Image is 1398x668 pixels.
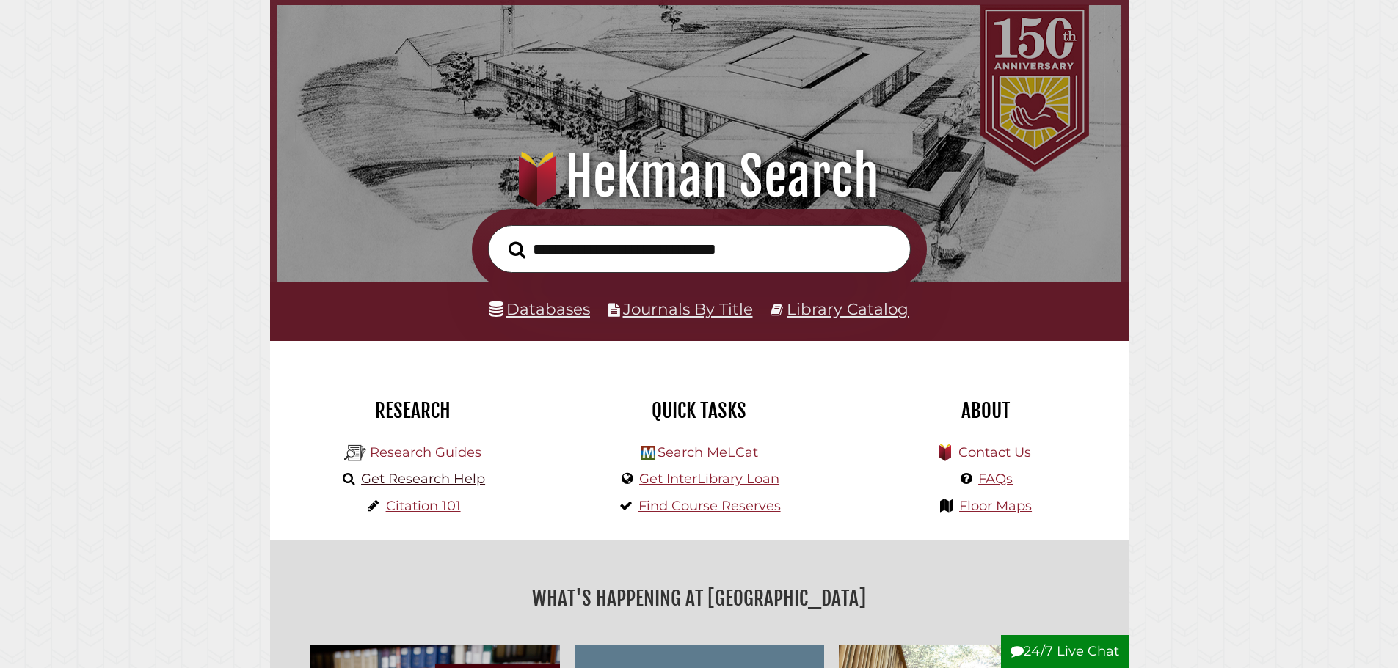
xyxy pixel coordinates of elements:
img: Hekman Library Logo [641,446,655,460]
a: Find Course Reserves [638,498,781,514]
i: Search [509,241,525,259]
a: Journals By Title [623,299,753,318]
a: Floor Maps [959,498,1032,514]
a: FAQs [978,471,1013,487]
a: Citation 101 [386,498,461,514]
h1: Hekman Search [298,144,1100,209]
a: Library Catalog [787,299,909,318]
h2: What's Happening at [GEOGRAPHIC_DATA] [281,581,1118,615]
a: Get InterLibrary Loan [639,471,779,487]
h2: Research [281,398,545,423]
a: Databases [489,299,590,318]
a: Contact Us [958,444,1031,460]
a: Get Research Help [361,471,485,487]
img: Hekman Library Logo [344,442,366,464]
a: Search MeLCat [658,444,758,460]
h2: About [853,398,1118,423]
a: Research Guides [370,444,481,460]
h2: Quick Tasks [567,398,831,423]
button: Search [501,237,533,263]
